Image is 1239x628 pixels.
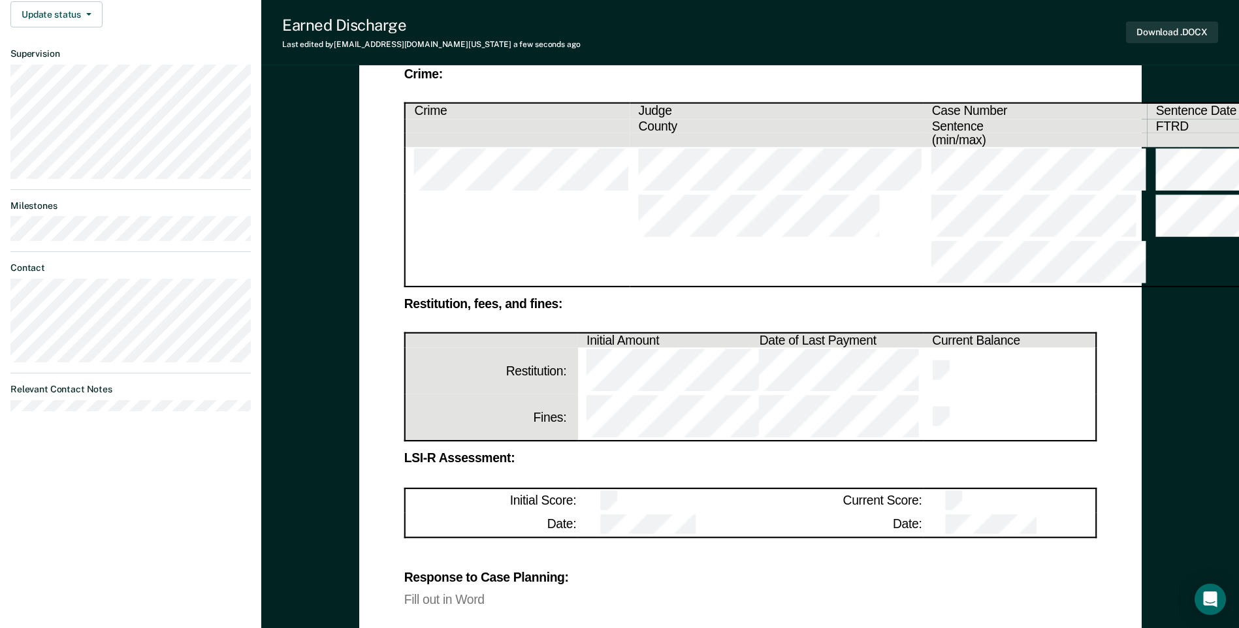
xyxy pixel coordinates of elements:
th: Date: [750,512,924,537]
dt: Contact [10,262,251,274]
button: Update status [10,1,103,27]
th: Initial Score: [404,488,577,512]
button: Download .DOCX [1126,22,1218,43]
th: Current Score: [750,488,924,512]
th: Case Number [923,104,1147,119]
span: a few seconds ago [513,40,581,49]
dt: Supervision [10,48,251,59]
th: Judge [630,104,923,119]
th: Initial Amount [577,333,750,348]
div: Open Intercom Messenger [1195,584,1226,615]
div: Earned Discharge [282,16,581,35]
th: Crime [404,104,629,119]
div: Last edited by [EMAIL_ADDRESS][DOMAIN_NAME][US_STATE] [282,40,581,49]
th: Date: [404,512,577,537]
th: Restitution: [404,348,577,394]
th: Sentence [923,119,1147,133]
div: Response to Case Planning: [404,571,1097,582]
dt: Relevant Contact Notes [10,384,251,395]
div: LSI-R Assessment: [404,453,1097,464]
div: Crime: [404,69,1097,80]
div: Fill out in Word [404,594,1097,605]
th: Fines: [404,394,577,441]
div: Restitution, fees, and fines: [404,298,1097,309]
th: Current Balance [923,333,1096,348]
th: County [630,119,923,133]
th: Date of Last Payment [750,333,924,348]
th: (min/max) [923,133,1147,147]
dt: Milestones [10,200,251,212]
